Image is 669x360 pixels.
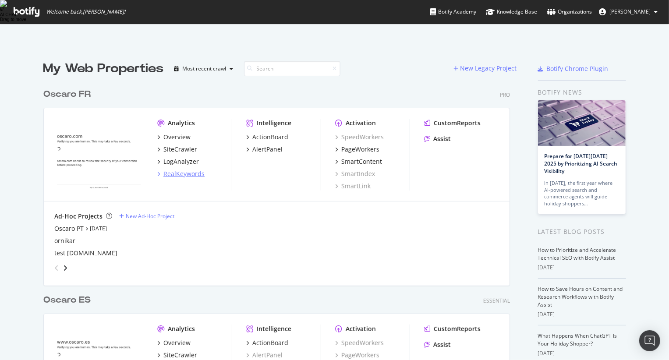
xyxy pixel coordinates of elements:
div: angle-right [62,263,68,272]
a: CustomReports [424,118,481,127]
div: LogAnalyzer [163,157,199,166]
div: [DATE] [538,349,626,357]
div: angle-left [51,261,62,275]
a: Assist [424,340,451,349]
a: Overview [157,338,191,347]
a: SpeedWorkers [335,338,384,347]
a: LogAnalyzer [157,157,199,166]
div: Pro [500,91,510,99]
input: Search [244,61,340,76]
a: test [DOMAIN_NAME] [54,248,117,257]
div: PageWorkers [341,145,379,153]
a: RealKeywords [157,169,205,178]
div: Essential [483,297,510,304]
a: SmartLink [335,181,371,190]
div: Overview [163,338,191,347]
a: Assist [424,134,451,143]
a: Oscaro FR [43,88,94,101]
div: Analytics [168,324,195,333]
div: In [DATE], the first year where AI-powered search and commerce agents will guide holiday shoppers… [545,180,619,208]
div: Activation [346,118,376,127]
div: Open Intercom Messenger [639,330,660,351]
div: RealKeywords [163,169,205,178]
a: SiteCrawler [157,145,197,153]
img: Oscaro.com [54,118,143,189]
div: Ad-Hoc Projects [54,212,103,220]
div: My Web Properties [43,60,164,78]
a: Oscaro PT [54,224,84,233]
div: AlertPanel [252,145,283,153]
a: Prepare for [DATE][DATE] 2025 by Prioritizing AI Search Visibility [545,152,618,175]
button: New Legacy Project [454,62,517,76]
div: New Legacy Project [460,64,517,73]
div: Overview [163,132,191,141]
a: SmartIndex [335,169,375,178]
div: [DATE] [538,264,626,272]
a: What Happens When ChatGPT Is Your Holiday Shopper? [538,332,617,347]
div: Activation [346,324,376,333]
a: ActionBoard [246,132,288,141]
div: Assist [433,134,451,143]
a: New Legacy Project [454,65,517,72]
div: Latest Blog Posts [538,227,626,236]
a: PageWorkers [335,350,379,359]
button: Most recent crawl [171,62,237,76]
a: SmartContent [335,157,382,166]
a: Oscaro ES [43,294,94,307]
a: How to Save Hours on Content and Research Workflows with Botify Assist [538,285,623,308]
div: Oscaro ES [43,294,91,307]
div: Most recent crawl [183,66,227,71]
div: SmartContent [341,157,382,166]
a: Botify Chrome Plugin [538,64,609,73]
div: CustomReports [434,324,481,333]
div: [DATE] [538,311,626,318]
div: ActionBoard [252,132,288,141]
a: AlertPanel [246,350,283,359]
a: Overview [157,132,191,141]
a: AlertPanel [246,145,283,153]
a: CustomReports [424,324,481,333]
div: Assist [433,340,451,349]
div: Botify news [538,88,626,97]
div: CustomReports [434,118,481,127]
div: SiteCrawler [163,350,197,359]
a: [DATE] [90,224,107,232]
a: PageWorkers [335,145,379,153]
img: Prepare for Black Friday 2025 by Prioritizing AI Search Visibility [538,100,626,146]
div: Botify Chrome Plugin [547,64,609,73]
div: SiteCrawler [163,145,197,153]
div: Intelligence [257,324,291,333]
div: Intelligence [257,118,291,127]
div: ActionBoard [252,338,288,347]
a: How to Prioritize and Accelerate Technical SEO with Botify Assist [538,246,616,261]
a: SpeedWorkers [335,132,384,141]
a: New Ad-Hoc Project [119,212,174,219]
a: SiteCrawler [157,350,197,359]
a: ornikar [54,236,75,245]
div: Analytics [168,118,195,127]
div: Oscaro FR [43,88,91,101]
a: ActionBoard [246,338,288,347]
div: New Ad-Hoc Project [126,212,174,219]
